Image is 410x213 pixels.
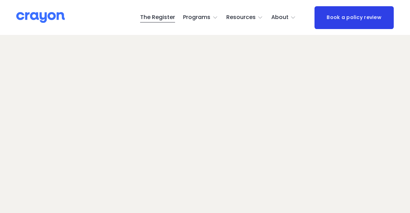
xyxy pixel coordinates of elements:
[183,12,210,22] span: Programs
[140,12,175,23] a: The Register
[183,12,218,23] a: folder dropdown
[226,12,263,23] a: folder dropdown
[16,11,65,24] img: Crayon
[271,12,289,22] span: About
[315,6,394,29] a: Book a policy review
[226,12,256,22] span: Resources
[271,12,296,23] a: folder dropdown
